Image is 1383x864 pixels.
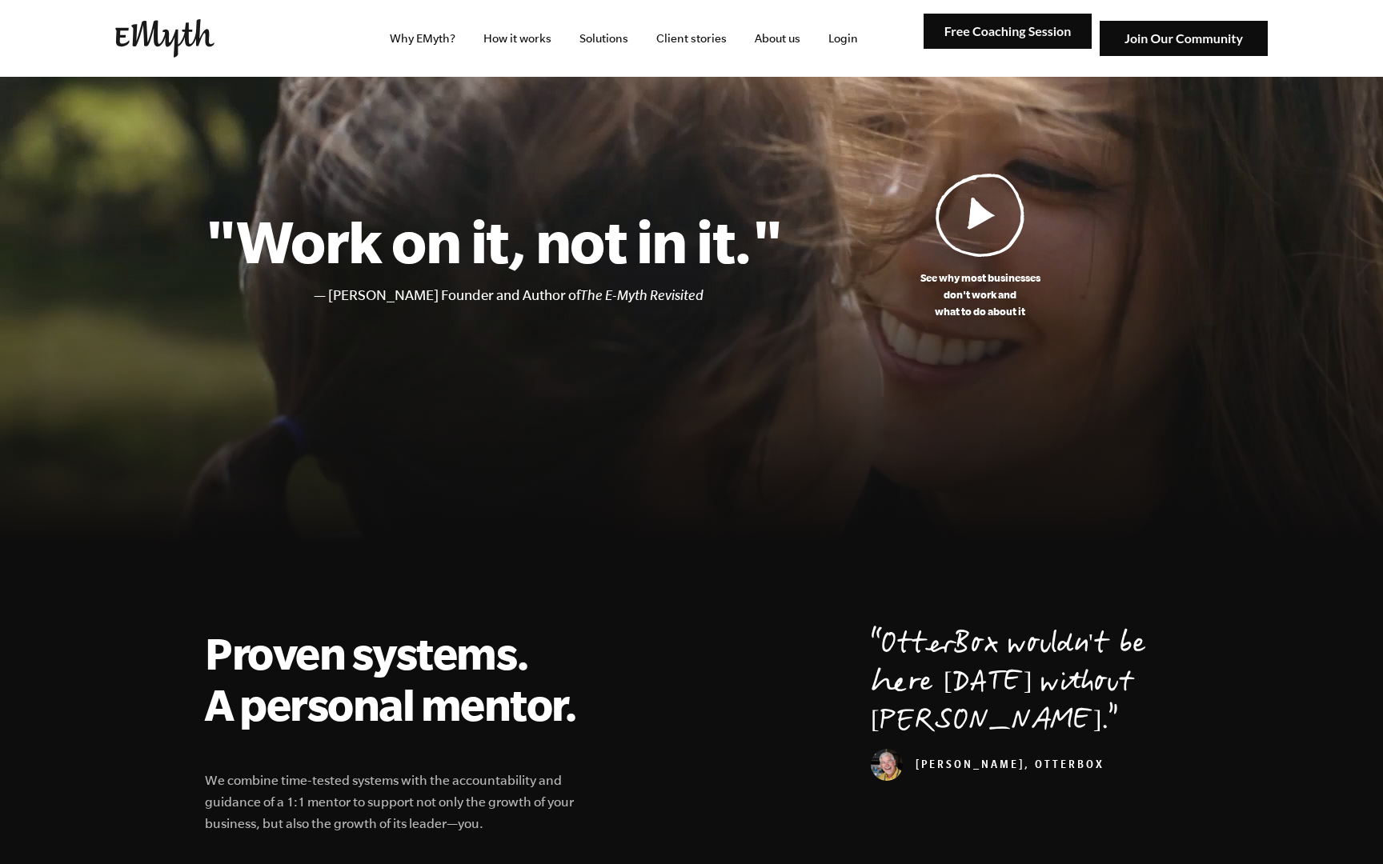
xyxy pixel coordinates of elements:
[936,173,1025,257] img: Play Video
[205,627,595,730] h2: Proven systems. A personal mentor.
[782,173,1178,320] a: See why most businessesdon't work andwhat to do about it
[328,284,782,307] li: [PERSON_NAME] Founder and Author of
[580,287,704,303] i: The E-Myth Revisited
[871,627,1178,742] p: OtterBox wouldn't be here [DATE] without [PERSON_NAME].
[782,270,1178,320] p: See why most businesses don't work and what to do about it
[1100,21,1268,57] img: Join Our Community
[205,206,782,276] h1: "Work on it, not in it."
[205,770,595,834] p: We combine time-tested systems with the accountability and guidance of a 1:1 mentor to support no...
[871,749,903,781] img: Curt Richardson, OtterBox
[871,760,1104,773] cite: [PERSON_NAME], OtterBox
[115,19,214,58] img: EMyth
[924,14,1092,50] img: Free Coaching Session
